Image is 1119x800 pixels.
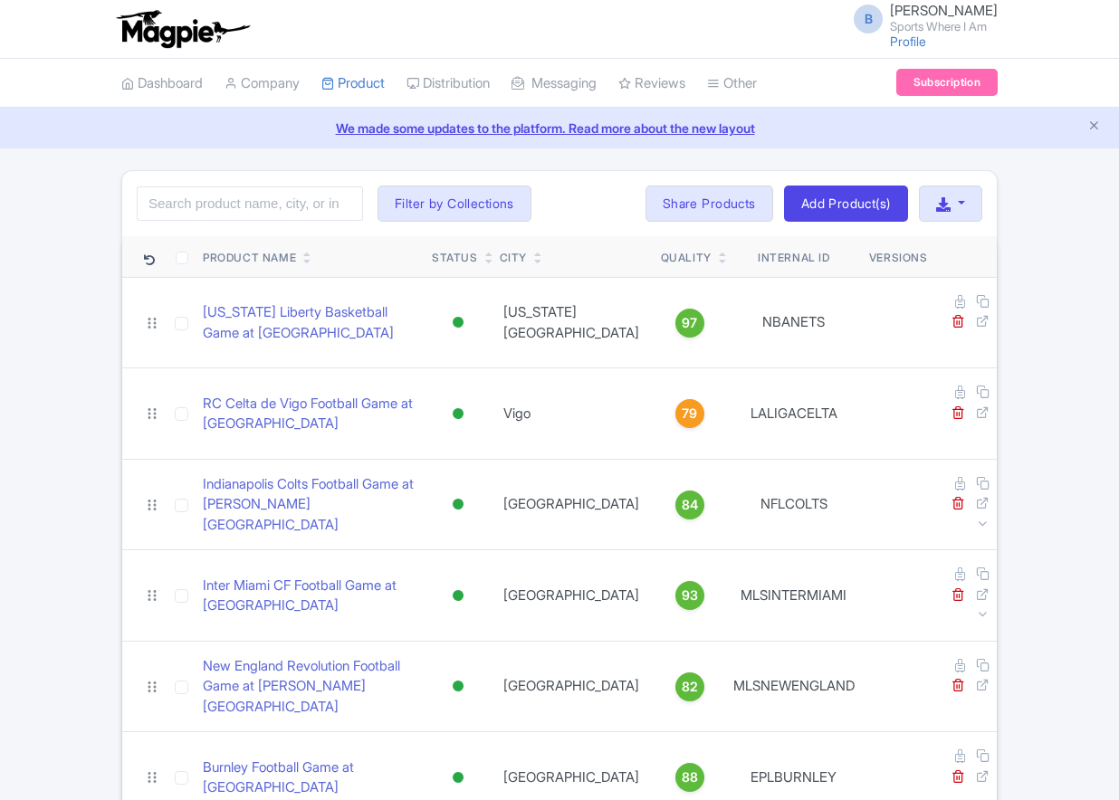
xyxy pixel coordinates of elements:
td: NBANETS [726,277,862,368]
td: Vigo [493,368,654,460]
input: Search product name, city, or interal id [137,186,363,221]
button: Filter by Collections [378,186,531,222]
button: Close announcement [1087,117,1101,138]
td: NFLCOLTS [726,459,862,550]
div: Active [449,583,467,609]
a: B [PERSON_NAME] Sports Where I Am [843,4,998,33]
a: RC Celta de Vigo Football Game at [GEOGRAPHIC_DATA] [203,394,417,434]
a: Reviews [618,59,685,109]
td: LALIGACELTA [726,368,862,460]
a: Indianapolis Colts Football Game at [PERSON_NAME][GEOGRAPHIC_DATA] [203,474,417,536]
div: Product Name [203,250,296,266]
span: B [854,5,883,33]
a: Inter Miami CF Football Game at [GEOGRAPHIC_DATA] [203,576,417,616]
a: New England Revolution Football Game at [PERSON_NAME][GEOGRAPHIC_DATA] [203,656,417,718]
span: 97 [682,313,697,333]
div: Active [449,765,467,791]
a: [US_STATE] Liberty Basketball Game at [GEOGRAPHIC_DATA] [203,302,417,343]
a: Messaging [512,59,597,109]
a: Other [707,59,757,109]
div: Quality [661,250,712,266]
div: Status [432,250,478,266]
a: 97 [661,309,719,338]
a: 79 [661,399,719,428]
div: City [500,250,527,266]
td: [US_STATE][GEOGRAPHIC_DATA] [493,277,654,368]
a: 82 [661,672,719,701]
a: Add Product(s) [784,186,908,222]
a: We made some updates to the platform. Read more about the new layout [11,119,1108,138]
th: Internal ID [726,236,862,278]
div: Active [449,401,467,427]
td: MLSNEWENGLAND [726,641,862,732]
span: 84 [682,495,698,515]
div: Active [449,310,467,336]
div: Active [449,673,467,700]
a: Dashboard [121,59,203,109]
a: Subscription [896,69,998,96]
span: 88 [682,767,698,787]
span: 79 [682,404,697,424]
a: Product [321,59,385,109]
a: 93 [661,581,719,610]
a: Company [225,59,300,109]
td: [GEOGRAPHIC_DATA] [493,550,654,642]
a: Profile [890,33,926,49]
a: 84 [661,490,719,519]
a: 88 [661,763,719,792]
div: Active [449,491,467,518]
td: [GEOGRAPHIC_DATA] [493,641,654,732]
a: Burnley Football Game at [GEOGRAPHIC_DATA] [203,757,417,798]
span: [PERSON_NAME] [890,2,998,19]
a: Distribution [406,59,490,109]
td: MLSINTERMIAMI [726,550,862,642]
th: Versions [862,236,935,278]
small: Sports Where I Am [890,21,998,33]
span: 93 [682,586,698,605]
td: [GEOGRAPHIC_DATA] [493,459,654,550]
a: Share Products [646,186,773,222]
span: 82 [682,677,698,697]
img: logo-ab69f6fb50320c5b225c76a69d11143b.png [112,9,253,49]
